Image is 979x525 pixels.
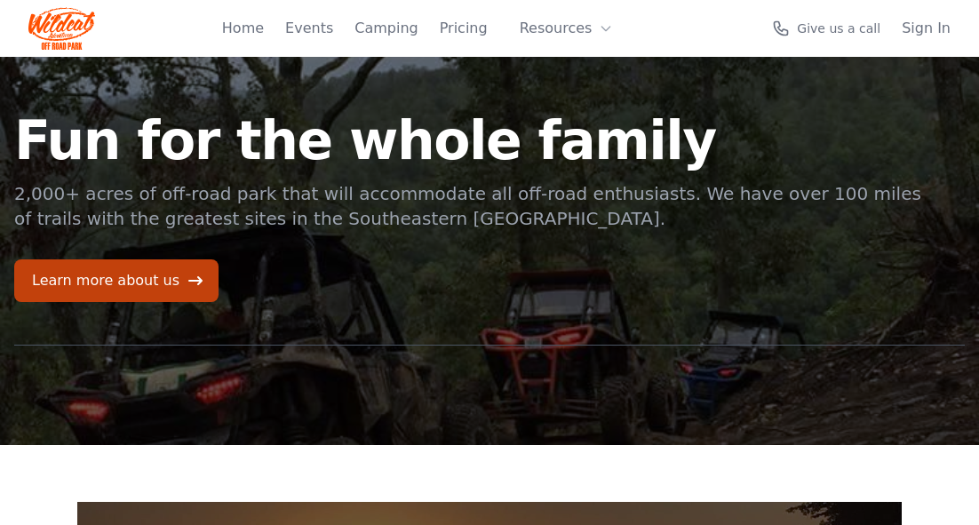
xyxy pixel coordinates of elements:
[509,11,625,46] button: Resources
[797,20,880,37] span: Give us a call
[440,18,488,39] a: Pricing
[354,18,418,39] a: Camping
[14,114,924,167] h1: Fun for the whole family
[222,18,264,39] a: Home
[772,20,880,37] a: Give us a call
[14,181,924,231] p: 2,000+ acres of off-road park that will accommodate all off-road enthusiasts. We have over 100 mi...
[285,18,333,39] a: Events
[28,7,95,50] img: Wildcat Logo
[14,259,219,302] a: Learn more about us
[902,18,951,39] a: Sign In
